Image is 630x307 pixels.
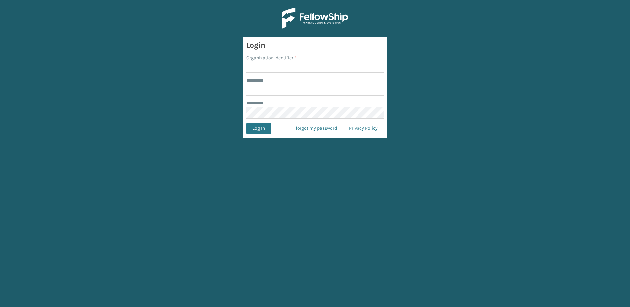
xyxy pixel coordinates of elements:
[246,123,271,134] button: Log In
[246,54,296,61] label: Organization Identifier
[343,123,384,134] a: Privacy Policy
[282,8,348,29] img: Logo
[246,41,384,50] h3: Login
[287,123,343,134] a: I forgot my password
